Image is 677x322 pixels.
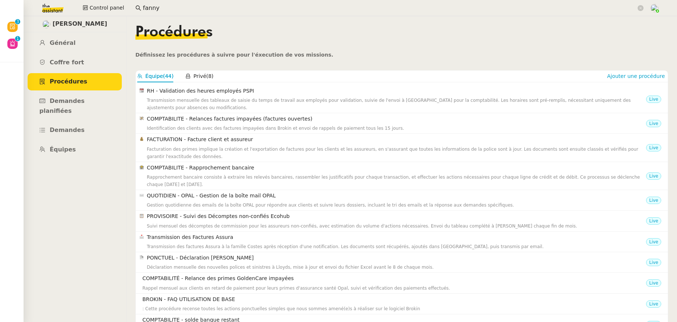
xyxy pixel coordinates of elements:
[194,73,206,79] span: Privé
[646,259,661,266] nz-tag: Live
[147,173,646,188] div: Rapprochement bancaire consiste à extraire les relevés bancaires, rassembler les justificatifs po...
[28,73,122,90] a: Procédures
[147,254,646,262] h4: PONCTUEL - Déclaration [PERSON_NAME]
[646,217,661,225] nz-tag: Live
[145,73,163,79] span: Équipe
[28,141,122,158] a: Équipes
[147,115,646,123] h4: COMPTABILITE - Relances factures impayées (factures ouvertes)
[646,279,661,287] nz-tag: Live
[147,192,646,200] h4: QUOTIDIEN - OPAL - Gestion de la boîte mail OPAL
[646,172,661,180] nz-tag: Live
[142,285,646,292] div: Rappel mensuel aux clients en retard de paiement pour leurs primes d'assurance santé Opal, suivi ...
[147,87,646,95] h4: RH - Validation des heures employés PSPI
[607,72,665,80] span: Ajouter une procédure
[147,164,646,172] h4: COMPTABILITE - Rapprochement bancaire
[50,39,75,46] span: Général
[646,197,661,204] nz-tag: Live
[142,295,646,304] h4: BROKIN - FAQ UTILISATION DE BASE
[78,3,128,13] button: Control panel
[15,19,20,24] nz-badge-sup: 3
[28,122,122,139] a: Demandes
[16,19,19,26] p: 3
[39,97,85,114] span: Demandes planifiées
[28,35,122,52] a: Général
[147,125,646,132] div: Identification des clients avec des factures impayées dans Brokin et envoi de rappels de paiement...
[50,78,87,85] span: Procédures
[139,193,144,197] span: ✉️, email, envelope
[147,201,646,209] div: Gestion quotidienne des emails de la boîte OPAL pour répondre aux clients et suivre leurs dossier...
[147,243,646,250] div: Transmission des factures Assura à la famille Costes après réception d'une notification. Les docu...
[646,144,661,151] nz-tag: Live
[147,212,646,221] h4: PROVISOIRE - Suivi des Décomptes non-confiés Ecohub
[646,300,661,308] nz-tag: Live
[139,116,144,121] span: 💸, money_with_wings
[147,135,646,144] h4: FACTURATION - Facture client et assureur
[135,25,213,40] span: Procédures
[42,20,50,28] img: users%2F0zQGGmvZECeMseaPawnreYAQQyS2%2Favatar%2Feddadf8a-b06f-4db9-91c4-adeed775bb0f
[53,19,107,29] span: [PERSON_NAME]
[143,3,636,13] input: Rechercher
[139,235,144,239] span: 📩, envelope_with_arrow
[646,120,661,127] nz-tag: Live
[646,96,661,103] nz-tag: Live
[50,126,85,133] span: Demandes
[28,54,122,71] a: Coffre fort
[139,165,144,169] span: 🏦, bank
[651,4,659,12] img: users%2FNTfmycKsCFdqp6LX6USf2FmuPJo2%2Favatar%2F16D86256-2126-4AE5-895D-3A0011377F92_1_102_o-remo...
[142,274,646,283] h4: COMPTABILITÉ - Relance des primes GoldenCare impayées
[16,36,19,43] p: 1
[50,146,76,153] span: Équipes
[139,255,144,260] span: 📄, page_facing_up
[147,222,646,230] div: Suivi mensuel des décomptes de commission pour les assureurs non-confiés, avec estimation du volu...
[89,4,124,12] span: Control panel
[147,146,646,160] div: Facturation des primes implique la création et l'exportation de factures pour les clients et les ...
[185,72,214,80] button: (8)
[15,36,20,41] nz-badge-sup: 1
[646,238,661,246] nz-tag: Live
[142,305,646,312] div: : Cette procédure recense toutes les actions ponctuelles simples que nous sommes amené(e)s à réal...
[139,137,144,141] span: 💰, moneybag
[147,97,646,111] div: Transmission mensuelle des tableaux de saisie du temps de travail aux employés pour validation, s...
[147,264,646,271] div: Déclaration mensuelle des nouvelles polices et sinistres à Lloyds, mise à jour et envoi du fichie...
[604,72,668,80] button: Ajouter une procédure
[28,93,122,119] a: Demandes planifiées
[147,233,646,241] h4: Transmission des Factures Assura
[50,59,84,66] span: Coffre fort
[139,88,144,93] span: 📆, calendar
[135,52,333,58] span: Définissez les procédures à suivre pour l'éxecution de vos missions.
[139,214,144,218] span: 📋, clipboard
[137,72,174,80] button: (44)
